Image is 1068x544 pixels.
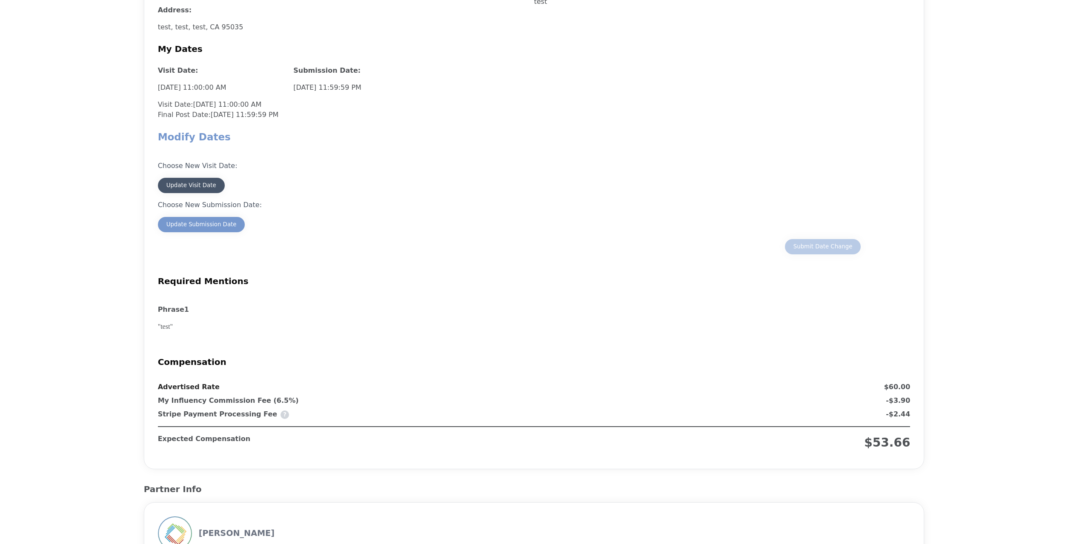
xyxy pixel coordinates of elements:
h2: Partner Info [144,483,925,496]
div: " test " [158,322,911,332]
button: Submit Date Change [785,239,861,254]
button: Update Submission Date [158,217,245,232]
span: Stripe charges: (0.25% + 2.9% + $0.55) per transaction [281,410,289,419]
h2: Required Mentions [158,275,911,288]
h3: Visit Date: [158,66,283,76]
h3: Advertised Rate [158,382,220,392]
h3: $60.00 [884,382,911,392]
h3: Stripe Payment Processing Fee [158,409,289,419]
p: Visit Date: [DATE] 11:00:00 AM [158,100,404,110]
h2: My Dates [158,43,911,55]
h2: Compensation [158,356,911,368]
h3: - $3.90 [886,396,910,406]
div: Phrase 1 [158,305,911,315]
h1: $53.66 [864,434,910,452]
p: Choose New Submission Date: [158,200,911,210]
div: Submit Date Change [793,242,853,251]
h3: Expected Compensation [158,434,251,452]
h3: - $2.44 [886,409,910,419]
h3: My Influency Commission Fee (6.5%) [158,396,299,406]
div: Update Visit Date [166,181,216,190]
button: Update Visit Date [158,178,225,193]
h3: Address: [158,5,531,15]
p: Final Post Date: [DATE] 11:59:59 PM [158,110,404,120]
p: [PERSON_NAME] [199,527,275,539]
span: test, test, test, CA 95035 [158,22,534,32]
div: Update Submission Date [166,220,237,229]
p: [DATE] 11:59:59 PM [293,83,670,93]
h3: Modify Dates [158,130,911,144]
p: Choose New Visit Date: [158,161,911,171]
h3: Submission Date: [293,66,670,76]
p: [DATE] 11:00:00 AM [158,83,283,93]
